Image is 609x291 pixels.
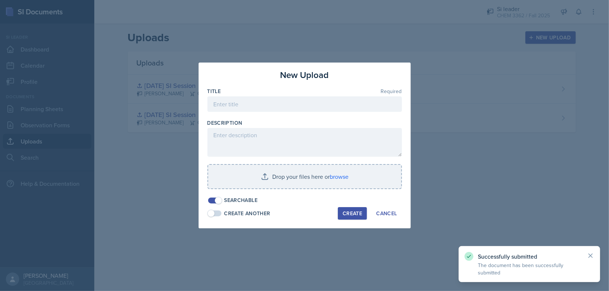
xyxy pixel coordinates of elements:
span: Required [381,89,402,94]
input: Enter title [207,96,402,112]
label: Title [207,88,221,95]
div: Create [343,210,362,216]
p: The document has been successfully submitted [478,262,581,276]
h3: New Upload [280,68,329,82]
button: Create [338,207,367,220]
div: Cancel [376,210,397,216]
div: Create Another [224,210,270,217]
div: Searchable [224,196,258,204]
p: Successfully submitted [478,253,581,260]
label: Description [207,119,242,127]
button: Cancel [371,207,402,220]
